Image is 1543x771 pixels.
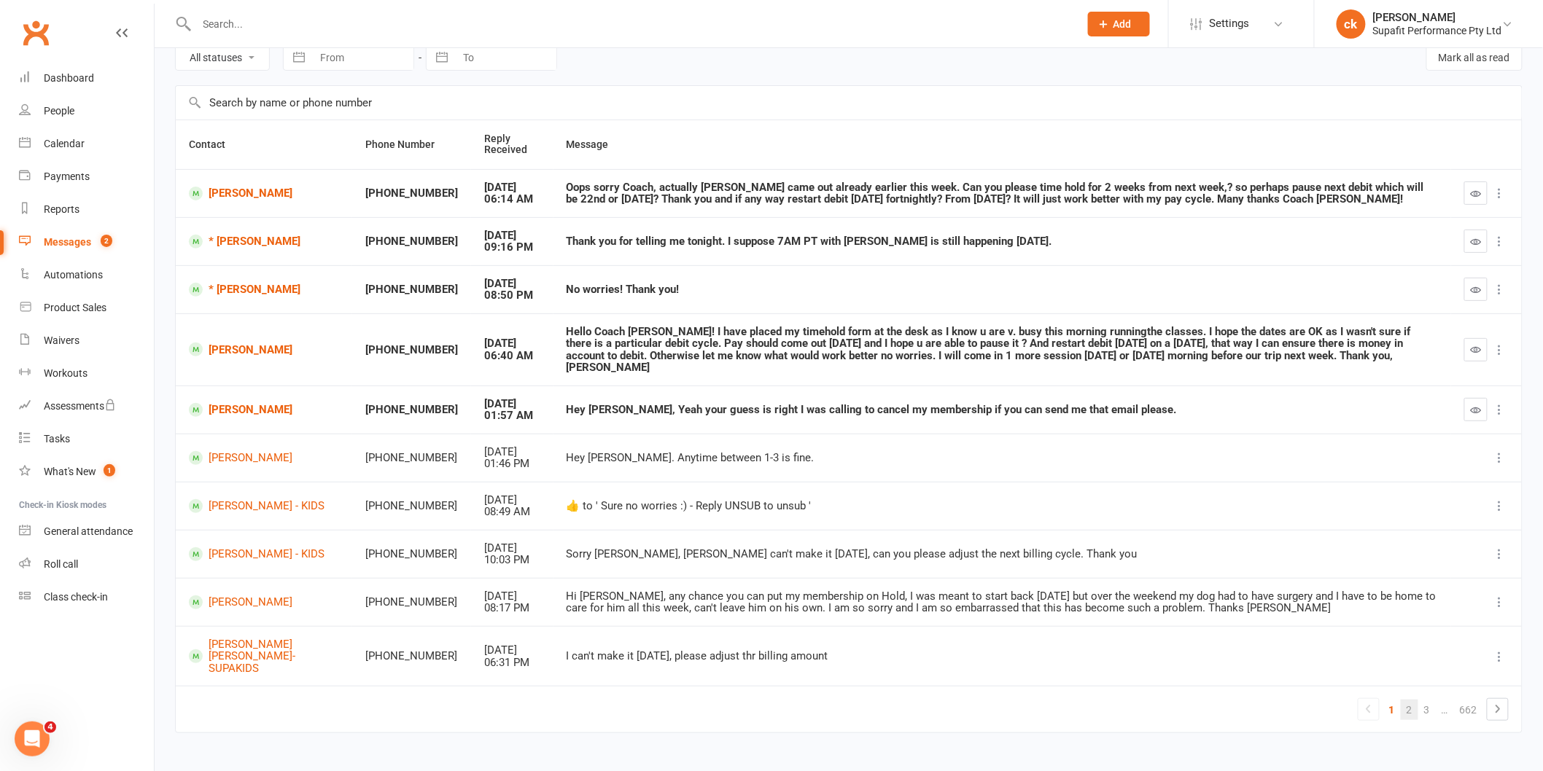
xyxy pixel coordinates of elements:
div: [DATE] [484,278,540,290]
a: [PERSON_NAME] [189,187,339,200]
a: 1 [1383,700,1401,720]
a: 2 [1401,700,1418,720]
input: From [312,45,413,70]
div: No worries! Thank you! [567,283,1438,296]
div: [PHONE_NUMBER] [365,187,458,200]
input: Search by name or phone number [176,86,1522,120]
a: [PERSON_NAME] [PERSON_NAME]- SUPAKIDS [189,638,339,675]
span: Settings [1210,7,1250,40]
div: [PERSON_NAME] [1373,11,1502,24]
div: [DATE] [484,590,540,603]
a: Calendar [19,128,154,160]
div: What's New [44,466,96,477]
div: [PHONE_NUMBER] [365,404,458,416]
div: Sorry [PERSON_NAME], [PERSON_NAME] can't make it [DATE], can you please adjust the next billing c... [567,548,1438,560]
div: Hi [PERSON_NAME], any chance you can put my membership on Hold, I was meant to start back [DATE] ... [567,590,1438,614]
div: Tasks [44,433,70,445]
div: 01:57 AM [484,410,540,422]
div: [PHONE_NUMBER] [365,283,458,296]
div: Dashboard [44,72,94,84]
a: Class kiosk mode [19,581,154,614]
th: Phone Number [352,120,471,169]
div: Supafit Performance Pty Ltd [1373,24,1502,37]
a: 3 [1418,700,1436,720]
a: Payments [19,160,154,193]
div: ​👍​ to ' Sure no worries :) - Reply UNSUB to unsub ' [567,500,1438,512]
a: Waivers [19,324,154,357]
iframe: Intercom live chat [15,721,50,756]
div: Hello Coach [PERSON_NAME]! I have placed my timehold form at the desk as I know u are v. busy thi... [567,326,1438,374]
a: Reports [19,193,154,226]
button: Add [1088,12,1150,36]
div: Assessments [44,400,116,412]
div: Automations [44,269,103,281]
div: Workouts [44,367,88,379]
div: [PHONE_NUMBER] [365,344,458,356]
div: [PHONE_NUMBER] [365,650,458,662]
div: Payments [44,171,90,182]
a: * [PERSON_NAME] [189,235,339,248]
a: Workouts [19,357,154,390]
div: 08:17 PM [484,602,540,614]
div: Hey [PERSON_NAME]. Anytime between 1-3 is fine. [567,452,1438,464]
div: [DATE] [484,337,540,350]
a: 662 [1454,700,1483,720]
a: [PERSON_NAME] [189,403,339,417]
div: 08:50 PM [484,289,540,302]
div: 06:40 AM [484,350,540,362]
div: Calendar [44,138,85,149]
div: [DATE] [484,644,540,657]
span: Add [1113,18,1132,30]
div: [DATE] [484,230,540,242]
a: [PERSON_NAME] - KIDS [189,547,339,561]
div: [DATE] [484,542,540,555]
div: [DATE] [484,181,540,194]
div: 10:03 PM [484,554,540,566]
input: Search... [193,14,1069,34]
a: Clubworx [18,15,54,51]
div: Messages [44,236,91,248]
div: 06:14 AM [484,193,540,206]
a: People [19,95,154,128]
div: I can't make it [DATE], please adjust thr billing amount [567,650,1438,662]
th: Reply Received [471,120,553,169]
input: To [455,45,556,70]
a: What's New1 [19,455,154,488]
a: Roll call [19,548,154,581]
div: ck [1337,9,1366,39]
div: Product Sales [44,302,106,313]
div: Oops sorry Coach, actually [PERSON_NAME] came out already earlier this week. Can you please time ... [567,181,1438,206]
a: Messages 2 [19,226,154,259]
a: [PERSON_NAME] [189,451,339,465]
span: 1 [104,464,115,477]
div: [DATE] [484,494,540,506]
div: [PHONE_NUMBER] [365,452,458,464]
a: [PERSON_NAME] - KIDS [189,499,339,513]
a: Assessments [19,390,154,423]
div: Roll call [44,558,78,570]
th: Message [553,120,1451,169]
span: 4 [44,721,56,733]
div: General attendance [44,525,133,537]
a: Tasks [19,423,154,455]
button: Mark all as read [1426,44,1523,71]
div: [PHONE_NUMBER] [365,548,458,560]
div: People [44,105,74,117]
span: 2 [101,235,112,247]
th: Contact [176,120,352,169]
div: Waivers [44,334,79,346]
div: Hey [PERSON_NAME], Yeah your guess is right I was calling to cancel my membership if you can send... [567,404,1438,416]
div: [DATE] [484,446,540,458]
div: 01:46 PM [484,458,540,470]
div: Thank you for telling me tonight. I suppose 7AM PT with [PERSON_NAME] is still happening [DATE]. [567,235,1438,248]
a: … [1436,700,1454,720]
div: [PHONE_NUMBER] [365,596,458,608]
a: Product Sales [19,291,154,324]
a: Dashboard [19,62,154,95]
a: Automations [19,259,154,291]
div: 09:16 PM [484,241,540,254]
a: * [PERSON_NAME] [189,283,339,297]
a: General attendance kiosk mode [19,515,154,548]
div: [PHONE_NUMBER] [365,500,458,512]
div: 08:49 AM [484,506,540,518]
